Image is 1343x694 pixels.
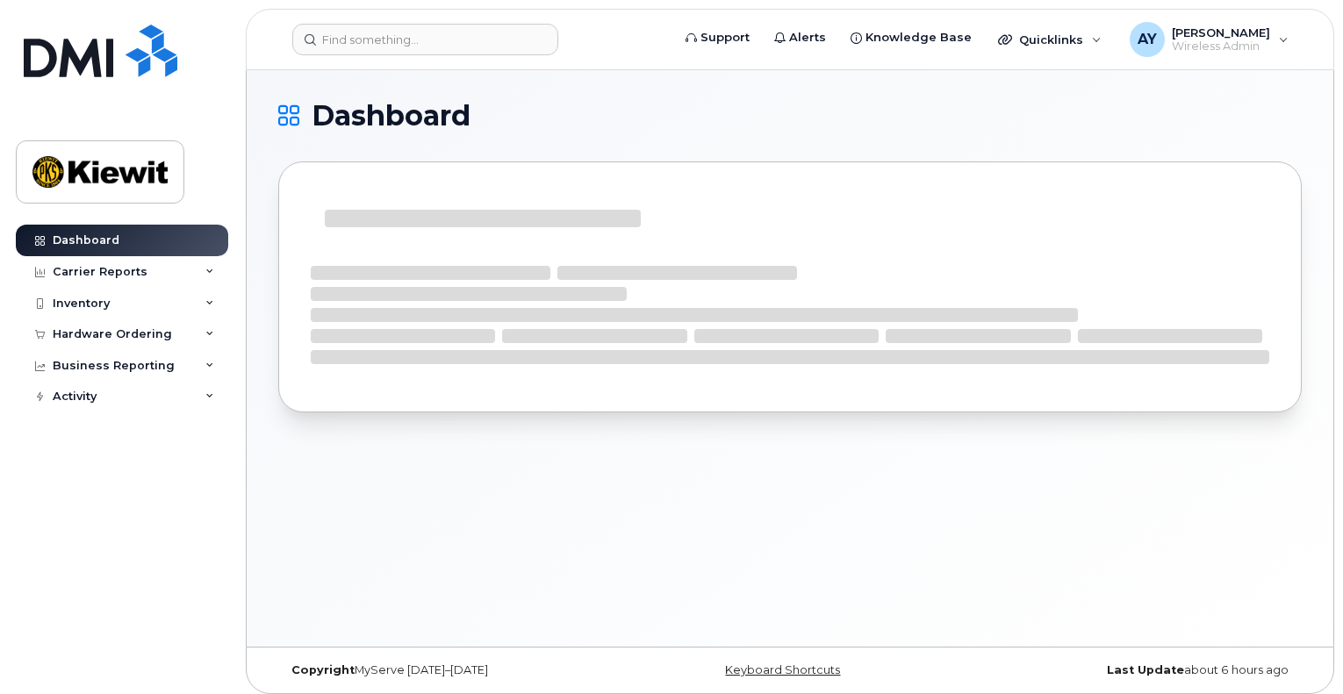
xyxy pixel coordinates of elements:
span: Dashboard [312,103,470,129]
strong: Last Update [1107,663,1184,676]
strong: Copyright [291,663,355,676]
div: MyServe [DATE]–[DATE] [278,663,620,677]
div: about 6 hours ago [960,663,1302,677]
a: Keyboard Shortcuts [725,663,840,676]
